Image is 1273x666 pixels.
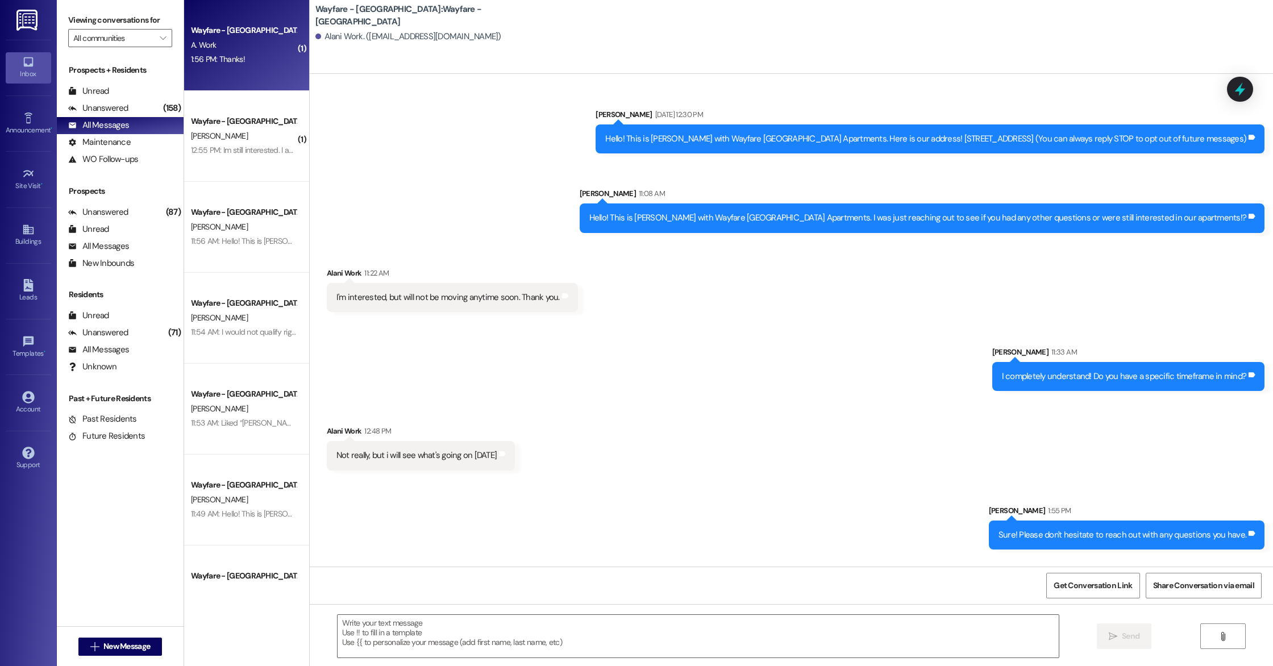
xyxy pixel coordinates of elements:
img: ResiDesk Logo [16,10,40,31]
div: Alani Work. ([EMAIL_ADDRESS][DOMAIN_NAME]) [315,31,501,43]
div: 1:55 PM [1045,505,1071,517]
button: Get Conversation Link [1046,573,1139,598]
span: New Message [103,640,150,652]
a: Account [6,388,51,418]
a: Site Visit • [6,164,51,195]
div: Wayfare - [GEOGRAPHIC_DATA] [191,206,296,218]
div: 11:54 AM: I would not qualify right now I just filed bankruptcy [191,327,387,337]
span: A. Work [191,40,216,50]
span: • [41,180,43,188]
i:  [90,642,99,651]
b: Wayfare - [GEOGRAPHIC_DATA]: Wayfare - [GEOGRAPHIC_DATA] [315,3,543,28]
a: Templates • [6,332,51,363]
div: 11:08 AM [636,188,665,199]
i:  [1218,632,1227,641]
span: [PERSON_NAME] [191,131,248,141]
div: (87) [163,203,184,221]
div: Unanswered [68,327,128,339]
div: Unanswered [68,206,128,218]
a: Leads [6,276,51,306]
div: Not really, but i will see what's going on [DATE] [336,449,497,461]
div: Wayfare - [GEOGRAPHIC_DATA] [191,388,296,400]
div: [PERSON_NAME] [992,346,1265,362]
div: 11:56 AM: Hello! This is [PERSON_NAME] with Wayfare [GEOGRAPHIC_DATA] Apartments. I was just reac... [191,236,822,246]
i:  [1109,632,1117,641]
div: Alani Work [327,425,515,441]
span: • [44,348,45,356]
div: 12:48 PM [361,425,391,437]
span: Send [1122,630,1139,642]
span: [PERSON_NAME] [191,313,248,323]
div: [PERSON_NAME] [989,505,1264,521]
button: New Message [78,638,163,656]
div: (71) [165,324,184,342]
button: Send [1097,623,1152,649]
div: 11:22 AM [361,267,389,279]
div: Past + Future Residents [57,393,184,405]
i:  [160,34,166,43]
div: 11:53 AM: Liked “[PERSON_NAME] (Wayfare - [GEOGRAPHIC_DATA]): Perfect!…” [191,418,450,428]
div: Prospects [57,185,184,197]
div: Wayfare - [GEOGRAPHIC_DATA] [191,570,296,582]
div: Future Residents [68,430,145,442]
div: Wayfare - [GEOGRAPHIC_DATA] [191,24,296,36]
div: I'm interested, but will not be moving anytime soon. Thank you. [336,292,560,303]
div: Sure! Please don't hesitate to reach out with any questions you have. [999,529,1246,541]
div: 1:56 PM: Thanks! [191,54,245,64]
div: Wayfare - [GEOGRAPHIC_DATA] [191,479,296,491]
div: [PERSON_NAME] [580,188,1265,203]
div: WO Follow-ups [68,153,138,165]
div: I completely understand! Do you have a specific timeframe in mind? [1002,371,1247,382]
span: V. Tiema [191,585,218,596]
input: All communities [73,29,154,47]
div: Hello! This is [PERSON_NAME] with Wayfare [GEOGRAPHIC_DATA] Apartments. I was just reaching out t... [589,212,1247,224]
span: Share Conversation via email [1153,580,1254,592]
div: Unread [68,223,109,235]
div: Residents [57,289,184,301]
a: Inbox [6,52,51,83]
div: Wayfare - [GEOGRAPHIC_DATA] [191,115,296,127]
div: Wayfare - [GEOGRAPHIC_DATA] [191,297,296,309]
span: Get Conversation Link [1054,580,1132,592]
div: [DATE] 12:30 PM [652,109,703,120]
div: 12:55 PM: Im still interested. I am just unable to fully access my phone while in the academy. Wi... [191,145,605,155]
div: Maintenance [68,136,131,148]
div: Hello! This is [PERSON_NAME] with Wayfare [GEOGRAPHIC_DATA] Apartments. Here is our address! [STR... [605,133,1246,145]
div: 11:33 AM [1049,346,1077,358]
div: New Inbounds [68,257,134,269]
div: Unread [68,310,109,322]
span: [PERSON_NAME] [191,222,248,232]
span: • [51,124,52,132]
div: Unanswered [68,102,128,114]
a: Support [6,443,51,474]
span: [PERSON_NAME] [191,494,248,505]
span: [PERSON_NAME] [191,403,248,414]
div: 11:49 AM: Hello! This is [PERSON_NAME] with Wayfare [GEOGRAPHIC_DATA] Apartments. Please don't he... [191,509,829,519]
div: [PERSON_NAME] [596,109,1264,124]
div: All Messages [68,119,129,131]
div: Past Residents [68,413,137,425]
div: Prospects + Residents [57,64,184,76]
div: All Messages [68,240,129,252]
div: Unknown [68,361,117,373]
label: Viewing conversations for [68,11,172,29]
div: All Messages [68,344,129,356]
div: (158) [160,99,184,117]
button: Share Conversation via email [1146,573,1262,598]
div: Alani Work [327,267,578,283]
div: Unread [68,85,109,97]
a: Buildings [6,220,51,251]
